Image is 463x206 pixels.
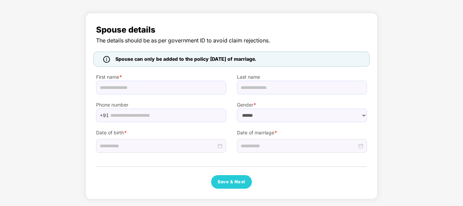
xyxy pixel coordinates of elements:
[100,110,109,120] span: +91
[237,101,367,109] label: Gender
[96,23,367,36] span: Spouse details
[115,55,256,63] span: Spouse can only be added to the policy [DATE] of marriage.
[237,73,367,81] label: Last name
[237,129,367,136] label: Date of marriage
[96,129,226,136] label: Date of birth
[96,101,226,109] label: Phone number
[211,175,252,189] button: Save & Next
[96,36,367,45] span: The details should be as per government ID to avoid claim rejections.
[103,56,110,63] img: icon
[96,73,226,81] label: First name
